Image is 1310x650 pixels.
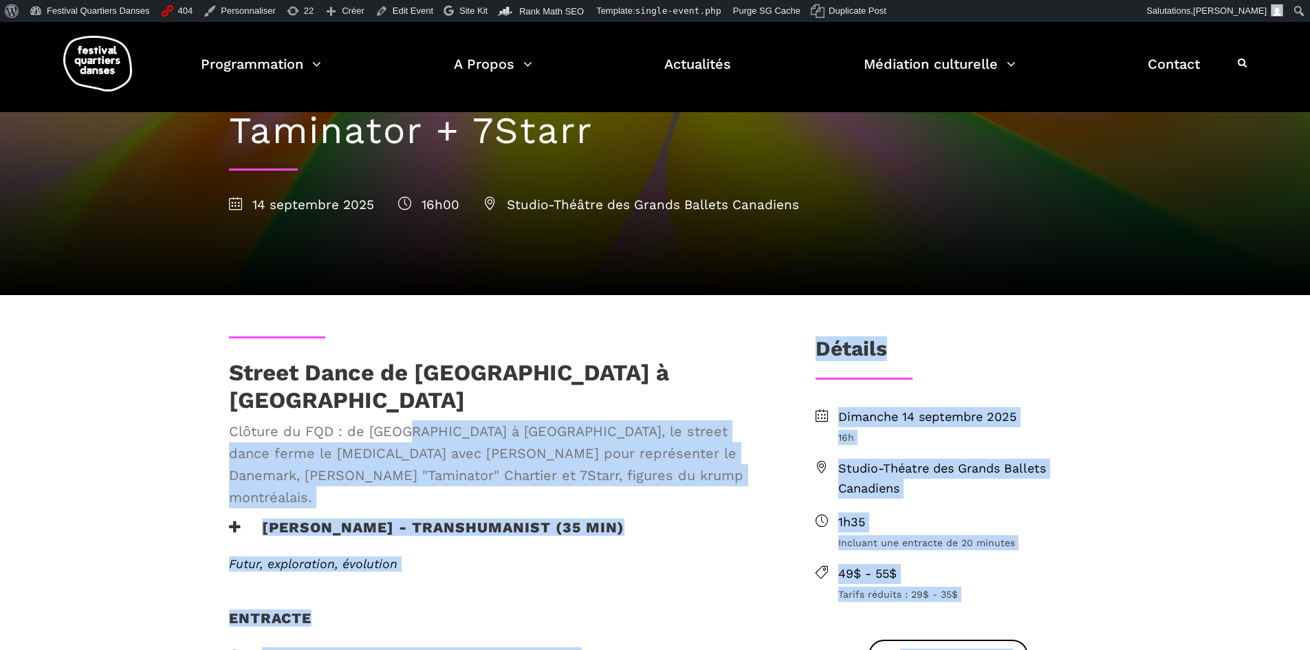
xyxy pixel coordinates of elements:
[664,52,731,93] a: Actualités
[229,197,374,213] span: 14 septembre 2025
[864,52,1016,93] a: Médiation culturelle
[229,609,312,644] h4: Entracte
[838,564,1082,584] span: 49$ - 55$
[1148,52,1200,93] a: Contact
[838,587,1082,602] span: Tarifs réduits : 29$ - 35$
[63,36,132,91] img: logo-fqd-med
[229,420,771,508] span: Clôture du FQD : de [GEOGRAPHIC_DATA] à [GEOGRAPHIC_DATA], le street dance ferme le [MEDICAL_DATA...
[519,6,584,17] span: Rank Math SEO
[398,197,459,213] span: 16h00
[229,519,624,553] h3: [PERSON_NAME] - TRANSHUMANIST (35 min)
[229,556,397,571] span: Futur, exploration, évolution
[483,197,799,213] span: Studio-Théâtre des Grands Ballets Canadiens
[459,6,488,16] span: Site Kit
[838,459,1082,499] span: Studio-Théatre des Grands Ballets Canadiens
[838,407,1082,427] span: Dimanche 14 septembre 2025
[838,535,1082,550] span: Incluant une entracte de 20 minutes
[816,336,887,371] h3: Détails
[838,512,1082,532] span: 1h35
[201,52,321,93] a: Programmation
[635,6,721,16] span: single-event.php
[229,359,771,413] h1: Street Dance de [GEOGRAPHIC_DATA] à [GEOGRAPHIC_DATA]
[838,430,1082,445] span: 16h
[1193,6,1267,16] span: [PERSON_NAME]
[454,52,532,93] a: A Propos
